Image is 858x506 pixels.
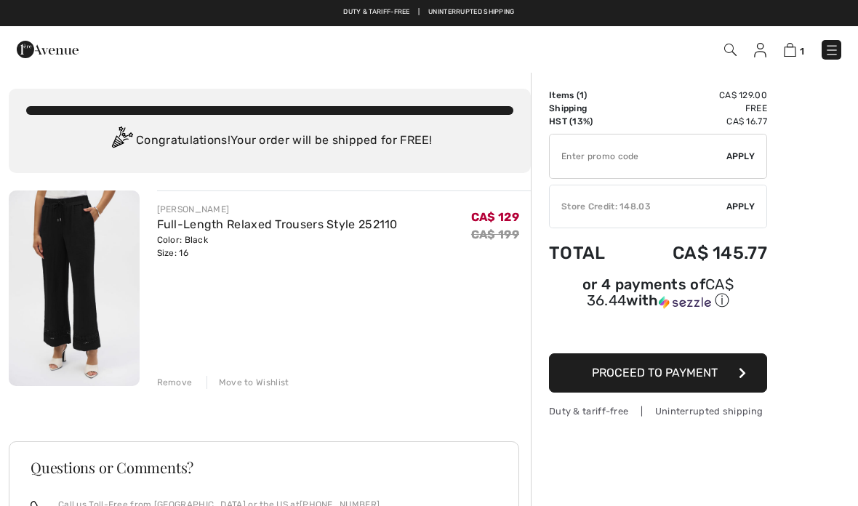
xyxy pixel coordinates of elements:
input: Promo code [550,134,726,178]
span: Apply [726,200,755,213]
img: Full-Length Relaxed Trousers Style 252110 [9,190,140,386]
td: CA$ 16.77 [630,115,767,128]
div: Duty & tariff-free | Uninterrupted shipping [549,404,767,418]
span: Apply [726,150,755,163]
div: Move to Wishlist [207,376,289,389]
td: CA$ 145.77 [630,228,767,278]
span: CA$ 129 [471,210,519,224]
div: or 4 payments ofCA$ 36.44withSezzle Click to learn more about Sezzle [549,278,767,316]
img: Search [724,44,737,56]
span: 1 [580,90,584,100]
s: CA$ 199 [471,228,519,241]
h3: Questions or Comments? [31,460,497,475]
td: HST (13%) [549,115,630,128]
a: Full-Length Relaxed Trousers Style 252110 [157,217,398,231]
img: My Info [754,43,766,57]
div: Color: Black Size: 16 [157,233,398,260]
img: Menu [825,43,839,57]
img: Sezzle [659,296,711,309]
a: 1 [784,41,804,58]
td: Items ( ) [549,89,630,102]
div: or 4 payments of with [549,278,767,310]
img: Shopping Bag [784,43,796,57]
td: Free [630,102,767,115]
td: Total [549,228,630,278]
span: 1 [800,46,804,57]
img: 1ère Avenue [17,35,79,64]
span: CA$ 36.44 [587,276,734,309]
td: Shipping [549,102,630,115]
a: 1ère Avenue [17,41,79,55]
span: Proceed to Payment [592,366,718,379]
div: Store Credit: 148.03 [550,200,726,213]
button: Proceed to Payment [549,353,767,393]
div: Remove [157,376,193,389]
img: Congratulation2.svg [107,126,136,156]
div: Congratulations! Your order will be shipped for FREE! [26,126,513,156]
iframe: PayPal-paypal [549,316,767,348]
div: [PERSON_NAME] [157,203,398,216]
td: CA$ 129.00 [630,89,767,102]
